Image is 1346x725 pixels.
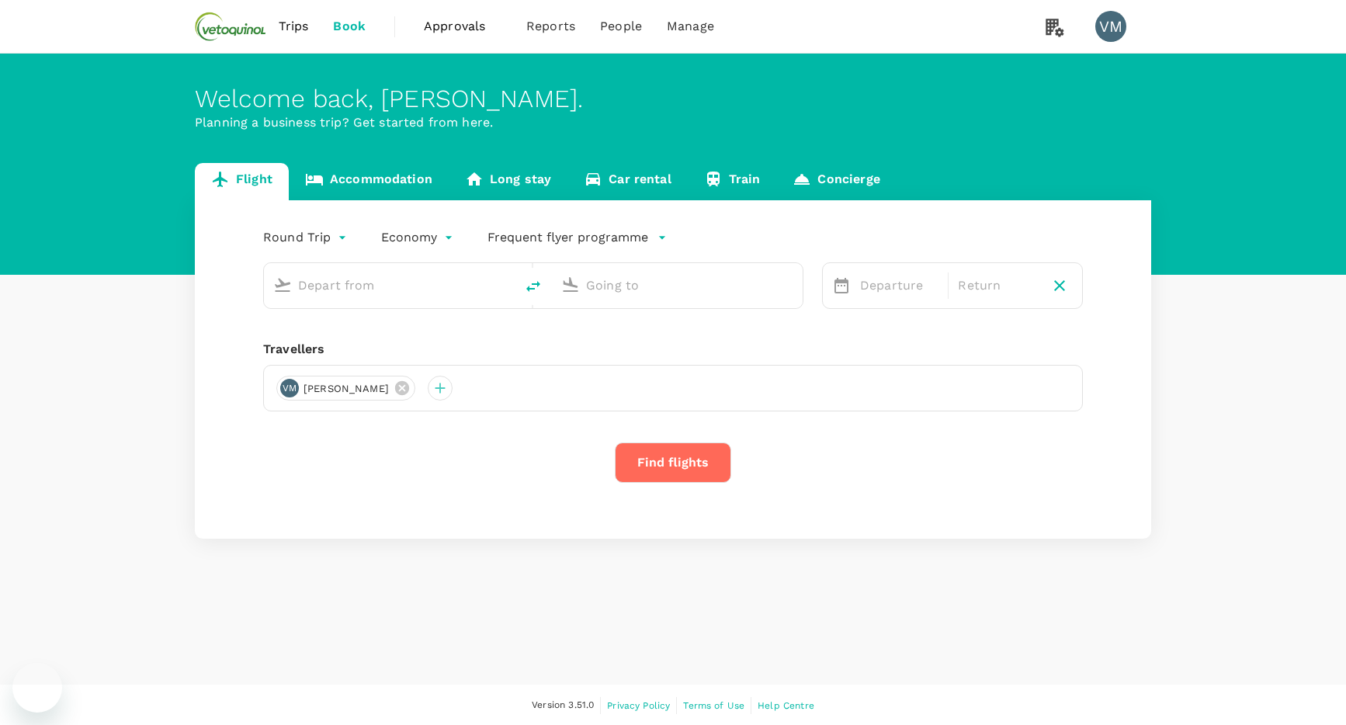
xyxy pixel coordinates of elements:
a: Long stay [449,163,567,200]
a: Help Centre [758,697,814,714]
p: Planning a business trip? Get started from here. [195,113,1151,132]
span: Version 3.51.0 [532,698,594,713]
div: VM [1095,11,1126,42]
input: Going to [586,273,770,297]
button: Frequent flyer programme [487,228,667,247]
button: Open [504,283,507,286]
input: Depart from [298,273,482,297]
a: Accommodation [289,163,449,200]
a: Concierge [776,163,896,200]
span: Manage [667,17,714,36]
a: Flight [195,163,289,200]
span: Privacy Policy [607,700,670,711]
p: Departure [860,276,938,295]
button: Find flights [615,442,731,483]
div: VM [280,379,299,397]
div: Economy [381,225,456,250]
div: VM[PERSON_NAME] [276,376,415,401]
a: Terms of Use [683,697,744,714]
span: Approvals [424,17,501,36]
div: Welcome back , [PERSON_NAME] . [195,85,1151,113]
img: Vetoquinol Australia Pty Limited [195,9,266,43]
span: [PERSON_NAME] [294,381,398,397]
a: Car rental [567,163,688,200]
span: Terms of Use [683,700,744,711]
div: Travellers [263,340,1083,359]
iframe: Button to launch messaging window [12,663,62,713]
p: Frequent flyer programme [487,228,648,247]
span: Help Centre [758,700,814,711]
div: Round Trip [263,225,350,250]
a: Train [688,163,777,200]
a: Privacy Policy [607,697,670,714]
button: delete [515,268,552,305]
span: Book [333,17,366,36]
span: People [600,17,642,36]
span: Trips [279,17,309,36]
button: Open [792,283,795,286]
p: Return [958,276,1036,295]
span: Reports [526,17,575,36]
